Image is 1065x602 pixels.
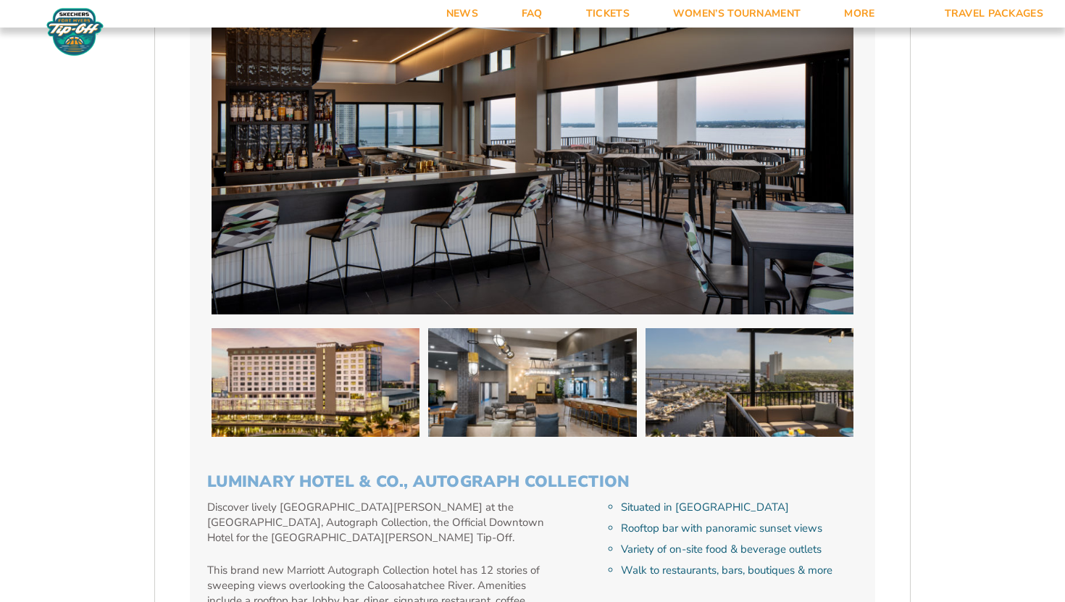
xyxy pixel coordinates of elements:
li: Walk to restaurants, bars, boutiques & more [621,563,858,578]
img: Fort Myers Tip-Off [43,7,106,57]
h3: Luminary Hotel & Co., Autograph Collection [207,472,858,491]
img: Luminary Hotel & Co., Autograph Collection (2025 BEACH) [212,328,419,437]
li: Situated in [GEOGRAPHIC_DATA] [621,500,858,515]
img: Luminary Hotel & Co., Autograph Collection (2025 BEACH) [646,328,853,437]
p: Discover lively [GEOGRAPHIC_DATA][PERSON_NAME] at the [GEOGRAPHIC_DATA], Autograph Collection, th... [207,500,554,545]
img: Luminary Hotel & Co., Autograph Collection (2025 BEACH) [428,328,636,437]
li: Rooftop bar with panoramic sunset views [621,521,858,536]
li: Variety of on-site food & beverage outlets [621,542,858,557]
